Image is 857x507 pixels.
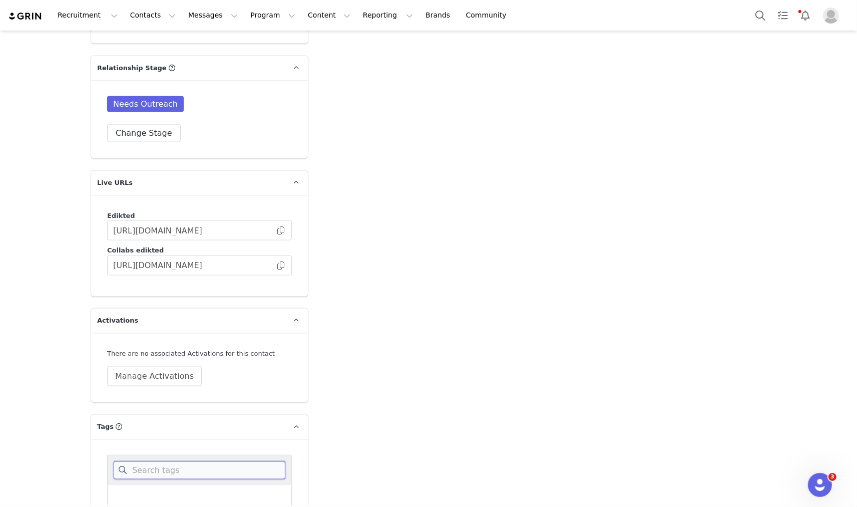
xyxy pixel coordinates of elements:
[97,178,133,188] span: Live URLs
[107,366,202,386] button: Manage Activations
[357,4,419,27] button: Reporting
[823,8,839,24] img: placeholder-profile.jpg
[8,12,43,21] img: grin logo
[182,4,244,27] button: Messages
[52,4,124,27] button: Recruitment
[124,4,182,27] button: Contacts
[97,63,167,73] span: Relationship Stage
[244,4,301,27] button: Program
[817,8,849,24] button: Profile
[794,4,816,27] button: Notifications
[97,422,114,432] span: Tags
[107,212,135,219] span: Edikted
[97,316,138,326] span: Activations
[772,4,794,27] a: Tasks
[8,8,411,19] body: Rich Text Area. Press ALT-0 for help.
[107,246,164,254] span: Collabs edikted
[419,4,459,27] a: Brands
[107,349,292,359] div: There are no associated Activations for this contact
[114,461,285,479] input: Search tags
[107,96,184,112] span: Needs Outreach
[302,4,356,27] button: Content
[749,4,771,27] button: Search
[828,473,836,481] span: 3
[808,473,832,497] iframe: Intercom live chat
[107,124,181,142] button: Change Stage
[460,4,517,27] a: Community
